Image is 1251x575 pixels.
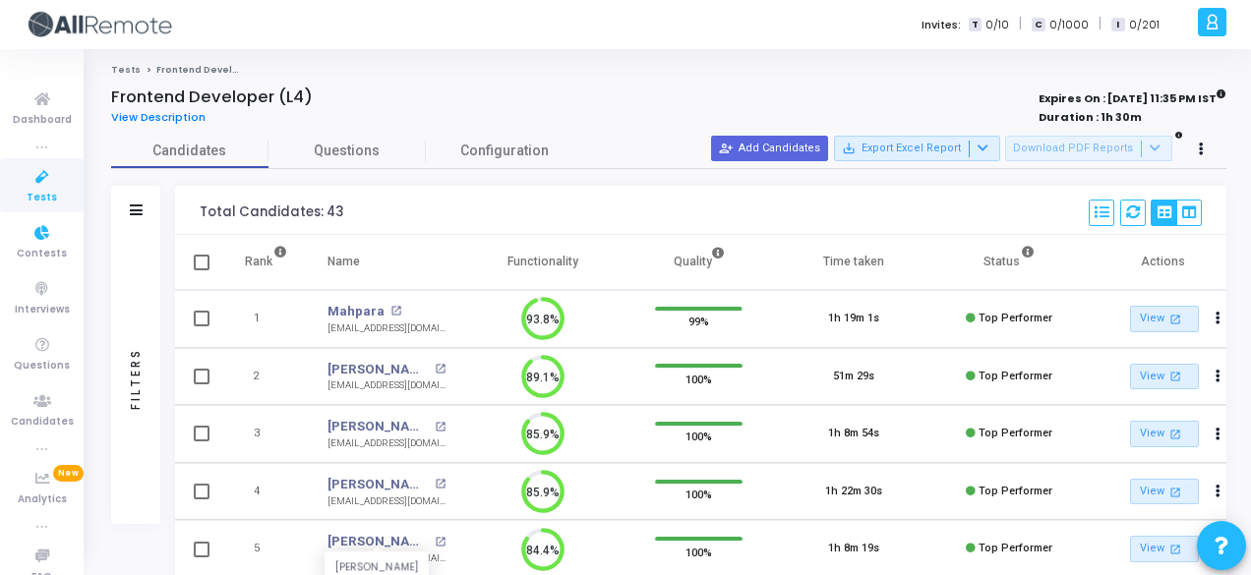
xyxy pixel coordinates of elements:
[979,370,1052,382] span: Top Performer
[922,17,961,33] label: Invites:
[825,484,882,500] div: 1h 22m 30s
[685,427,712,446] span: 100%
[1099,14,1102,34] span: |
[834,136,1000,161] button: Export Excel Report
[828,311,879,327] div: 1h 19m 1s
[1111,18,1124,32] span: I
[1130,479,1199,505] a: View
[328,475,430,494] a: [PERSON_NAME]
[328,436,446,451] div: [EMAIL_ADDRESS][DOMAIN_NAME]
[1151,200,1202,226] div: View Options
[14,358,70,374] span: Questions
[823,251,884,272] div: Time taken
[979,427,1052,439] span: Top Performer
[224,290,308,348] td: 1
[127,271,145,488] div: Filters
[931,235,1087,290] th: Status
[828,541,879,557] div: 1h 8m 19s
[328,251,360,272] div: Name
[224,235,308,290] th: Rank
[18,491,67,508] span: Analytics
[328,321,446,336] div: [EMAIL_ADDRESS][DOMAIN_NAME]
[1019,14,1022,34] span: |
[1167,311,1184,327] mat-icon: open_in_new
[25,5,172,44] img: logo
[111,111,220,124] a: View Description
[1130,306,1199,332] a: View
[53,465,84,482] span: New
[1167,484,1184,500] mat-icon: open_in_new
[15,302,70,318] span: Interviews
[111,109,206,125] span: View Description
[224,405,308,463] td: 3
[985,17,1009,33] span: 0/10
[1129,17,1160,33] span: 0/201
[1087,235,1242,290] th: Actions
[1205,363,1232,390] button: Actions
[1130,421,1199,447] a: View
[435,479,446,489] mat-icon: open_in_new
[1130,536,1199,562] a: View
[390,306,401,316] mat-icon: open_in_new
[621,235,776,290] th: Quality
[435,537,446,547] mat-icon: open_in_new
[1205,306,1232,333] button: Actions
[200,204,343,220] div: Total Candidates: 43
[711,136,828,161] button: Add Candidates
[828,426,879,442] div: 1h 8m 54s
[224,348,308,406] td: 2
[1005,136,1172,161] button: Download PDF Reports
[27,190,57,206] span: Tests
[328,302,385,321] a: Mahpara
[979,542,1052,554] span: Top Performer
[460,141,549,161] span: Configuration
[435,422,446,432] mat-icon: open_in_new
[13,112,72,129] span: Dashboard
[111,64,141,76] a: Tests
[435,364,446,374] mat-icon: open_in_new
[1039,109,1142,125] strong: Duration : 1h 30m
[979,485,1052,497] span: Top Performer
[1167,541,1184,557] mat-icon: open_in_new
[688,312,709,331] span: 99%
[224,463,308,521] td: 4
[328,360,430,379] a: [PERSON_NAME]
[719,142,733,155] mat-icon: person_add_alt
[1130,364,1199,390] a: View
[1049,17,1089,33] span: 0/1000
[17,246,67,262] span: Contests
[685,485,712,504] span: 100%
[1205,478,1232,505] button: Actions
[465,235,621,290] th: Functionality
[1205,421,1232,448] button: Actions
[979,312,1052,324] span: Top Performer
[1039,86,1226,107] strong: Expires On : [DATE] 11:35 PM IST
[1167,368,1184,384] mat-icon: open_in_new
[685,542,712,561] span: 100%
[111,87,313,107] h4: Frontend Developer (L4)
[328,417,430,436] a: [PERSON_NAME]
[833,369,874,385] div: 51m 29s
[111,141,268,161] span: Candidates
[969,18,982,32] span: T
[11,414,74,431] span: Candidates
[1032,18,1044,32] span: C
[111,64,1226,77] nav: breadcrumb
[1167,426,1184,442] mat-icon: open_in_new
[328,378,446,393] div: [EMAIL_ADDRESS][DOMAIN_NAME]
[268,141,426,161] span: Questions
[685,369,712,388] span: 100%
[842,142,856,155] mat-icon: save_alt
[328,532,430,551] a: [PERSON_NAME]
[328,494,446,509] div: [EMAIL_ADDRESS][DOMAIN_NAME]
[156,64,277,76] span: Frontend Developer (L4)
